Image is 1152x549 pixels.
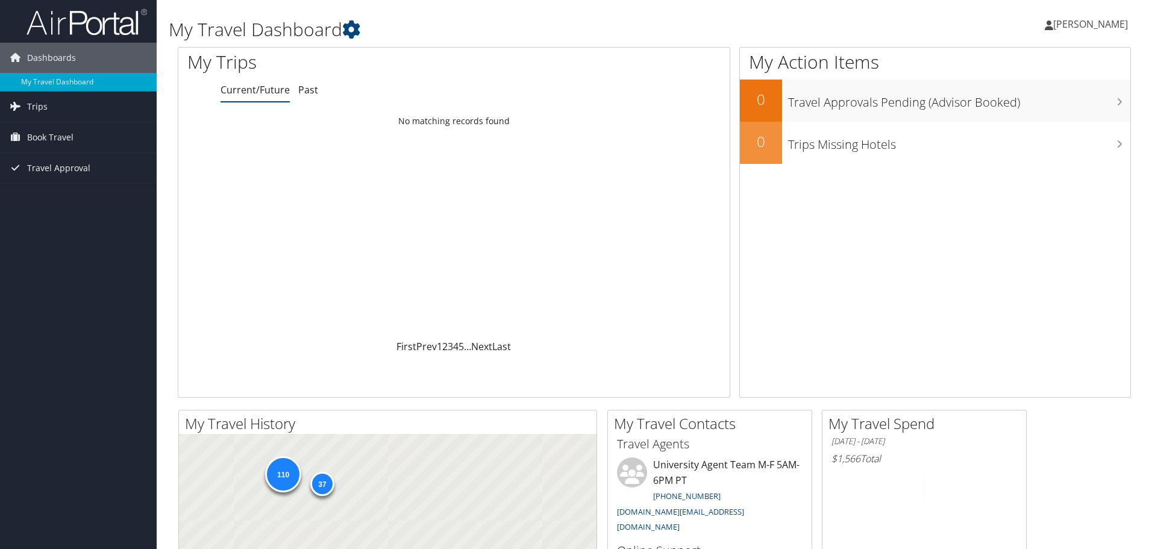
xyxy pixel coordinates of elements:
a: Prev [416,340,437,353]
h1: My Travel Dashboard [169,17,816,42]
a: 2 [442,340,448,353]
a: [DOMAIN_NAME][EMAIL_ADDRESS][DOMAIN_NAME] [617,506,744,533]
h6: [DATE] - [DATE] [831,436,1017,447]
a: Current/Future [221,83,290,96]
span: $1,566 [831,452,860,465]
a: [PHONE_NUMBER] [653,491,721,501]
h2: My Travel Spend [828,413,1026,434]
div: 110 [265,456,301,492]
a: 1 [437,340,442,353]
td: No matching records found [178,110,730,132]
span: Book Travel [27,122,74,152]
h2: My Travel Contacts [614,413,812,434]
span: … [464,340,471,353]
h6: Total [831,452,1017,465]
span: Trips [27,92,48,122]
span: [PERSON_NAME] [1053,17,1128,31]
a: First [396,340,416,353]
a: 4 [453,340,459,353]
h1: My Trips [187,49,491,75]
div: 37 [310,472,334,496]
a: 5 [459,340,464,353]
h3: Travel Agents [617,436,803,453]
a: Last [492,340,511,353]
a: 0Travel Approvals Pending (Advisor Booked) [740,80,1130,122]
h3: Trips Missing Hotels [788,130,1130,153]
a: [PERSON_NAME] [1045,6,1140,42]
h2: My Travel History [185,413,596,434]
h2: 0 [740,89,782,110]
img: airportal-logo.png [27,8,147,36]
h3: Travel Approvals Pending (Advisor Booked) [788,88,1130,111]
li: University Agent Team M-F 5AM-6PM PT [611,457,809,538]
h1: My Action Items [740,49,1130,75]
a: Next [471,340,492,353]
span: Travel Approval [27,153,90,183]
span: Dashboards [27,43,76,73]
a: 0Trips Missing Hotels [740,122,1130,164]
a: 3 [448,340,453,353]
a: Past [298,83,318,96]
h2: 0 [740,131,782,152]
